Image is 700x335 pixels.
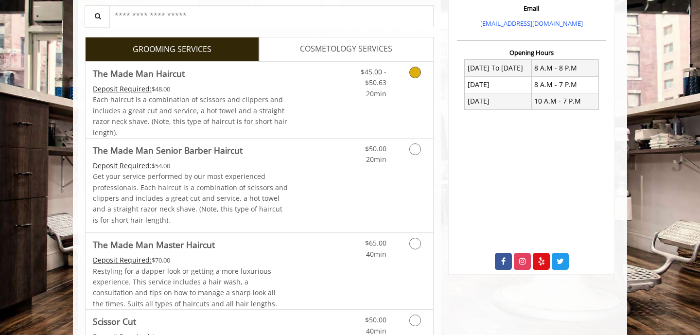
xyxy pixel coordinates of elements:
span: $50.00 [365,315,386,324]
span: $50.00 [365,144,386,153]
span: This service needs some Advance to be paid before we block your appointment [93,255,152,264]
b: The Made Man Haircut [93,67,185,80]
td: [DATE] [465,76,532,93]
div: $54.00 [93,160,288,171]
td: 8 A.M - 8 P.M [531,60,598,76]
td: [DATE] To [DATE] [465,60,532,76]
td: [DATE] [465,93,532,109]
span: $45.00 - $50.63 [361,67,386,87]
span: Restyling for a dapper look or getting a more luxurious experience. This service includes a hair ... [93,266,277,308]
span: 20min [366,155,386,164]
span: COSMETOLOGY SERVICES [300,43,392,55]
span: Each haircut is a combination of scissors and clippers and includes a great cut and service, a ho... [93,95,287,137]
b: The Made Man Master Haircut [93,238,215,251]
span: 40min [366,249,386,259]
div: $48.00 [93,84,288,94]
td: 10 A.M - 7 P.M [531,93,598,109]
h3: Opening Hours [457,49,606,56]
b: Scissor Cut [93,315,136,328]
span: $65.00 [365,238,386,247]
a: [EMAIL_ADDRESS][DOMAIN_NAME] [480,19,583,28]
h3: Email [459,5,604,12]
span: This service needs some Advance to be paid before we block your appointment [93,84,152,93]
b: The Made Man Senior Barber Haircut [93,143,243,157]
td: 8 A.M - 7 P.M [531,76,598,93]
span: 20min [366,89,386,98]
span: This service needs some Advance to be paid before we block your appointment [93,161,152,170]
button: Service Search [85,5,110,27]
span: GROOMING SERVICES [133,43,211,56]
div: $70.00 [93,255,288,265]
p: Get your service performed by our most experienced professionals. Each haircut is a combination o... [93,171,288,226]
